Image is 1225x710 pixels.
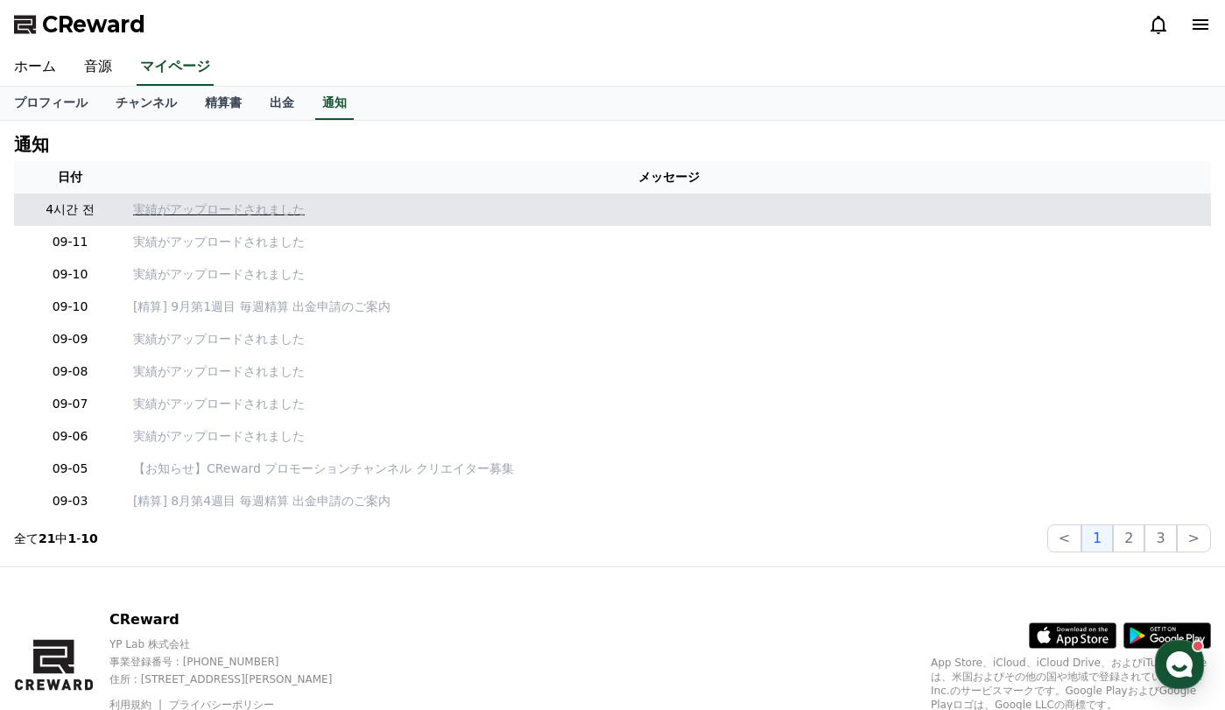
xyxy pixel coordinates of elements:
[256,87,308,120] a: 出金
[191,87,256,120] a: 精算書
[14,135,49,154] h4: 通知
[109,655,363,669] p: 事業登録番号 : [PHONE_NUMBER]
[133,492,1204,510] a: [精算] 8月第4週目 毎週精算 出金申請のご案内
[109,609,363,630] p: CReward
[109,637,363,651] p: YP Lab 株式会社
[133,298,1204,316] a: [精算] 9月第1週目 毎週精算 出金申請のご案内
[5,555,116,599] a: Home
[226,555,336,599] a: Settings
[145,582,197,596] span: Messages
[70,49,126,86] a: 音源
[21,233,119,251] p: 09-11
[133,330,1204,348] a: 実績がアップロードされました
[137,49,214,86] a: マイページ
[21,460,119,478] p: 09-05
[45,581,75,595] span: Home
[259,581,302,595] span: Settings
[14,11,145,39] a: CReward
[1177,524,1211,552] button: >
[133,265,1204,284] a: 実績がアップロードされました
[126,161,1211,193] th: メッセージ
[109,672,363,686] p: 住所 : [STREET_ADDRESS][PERSON_NAME]
[81,531,97,545] strong: 10
[39,531,55,545] strong: 21
[21,298,119,316] p: 09-10
[21,395,119,413] p: 09-07
[133,200,1204,219] a: 実績がアップロードされました
[14,161,126,193] th: 日付
[133,427,1204,446] a: 実績がアップロードされました
[1047,524,1081,552] button: <
[116,555,226,599] a: Messages
[315,87,354,120] a: 通知
[42,11,145,39] span: CReward
[21,200,119,219] p: 4시간 전
[133,362,1204,381] a: 実績がアップロードされました
[1081,524,1113,552] button: 1
[102,87,191,120] a: チャンネル
[21,427,119,446] p: 09-06
[14,530,98,547] p: 全て 中 -
[1144,524,1176,552] button: 3
[21,362,119,381] p: 09-08
[67,531,76,545] strong: 1
[21,330,119,348] p: 09-09
[21,265,119,284] p: 09-10
[1113,524,1144,552] button: 2
[133,233,1204,251] a: 実績がアップロードされました
[133,460,1204,478] a: 【お知らせ】CReward プロモーションチャンネル クリエイター募集
[133,395,1204,413] a: 実績がアップロードされました
[21,492,119,510] p: 09-03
